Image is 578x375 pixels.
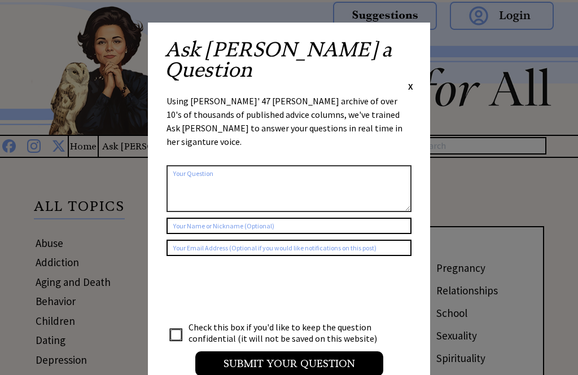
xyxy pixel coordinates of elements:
[165,39,413,80] h2: Ask [PERSON_NAME] a Question
[167,94,411,160] div: Using [PERSON_NAME]' 47 [PERSON_NAME] archive of over 10's of thousands of published advice colum...
[408,81,413,92] span: X
[167,240,411,256] input: Your Email Address (Optional if you would like notifications on this post)
[188,321,388,345] td: Check this box if you'd like to keep the question confidential (it will not be saved on this webs...
[167,218,411,234] input: Your Name or Nickname (Optional)
[167,267,338,311] iframe: reCAPTCHA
